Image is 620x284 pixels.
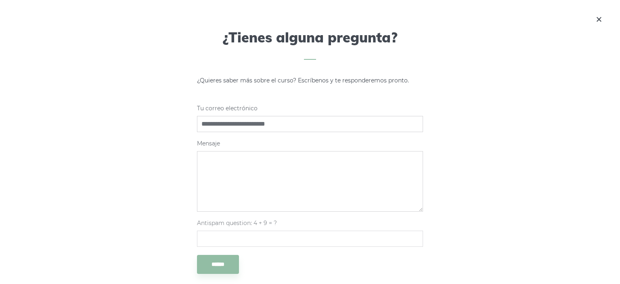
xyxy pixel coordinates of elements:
[197,219,277,227] span: Antispam question: 4 + 9 = ?
[197,105,423,273] form: Formulario de contacto
[197,231,423,247] input: Antispam question: 4 + 9 = ?
[197,116,423,132] input: Tu correo electrónico
[197,151,423,212] textarea: Mensaje
[197,77,409,84] font: ¿Quieres saber más sobre el curso? Escríbenos y te responderemos pronto.
[197,105,258,112] font: Tu correo electrónico
[197,140,220,147] font: Mensaje
[223,29,397,46] font: ¿Tienes alguna pregunta?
